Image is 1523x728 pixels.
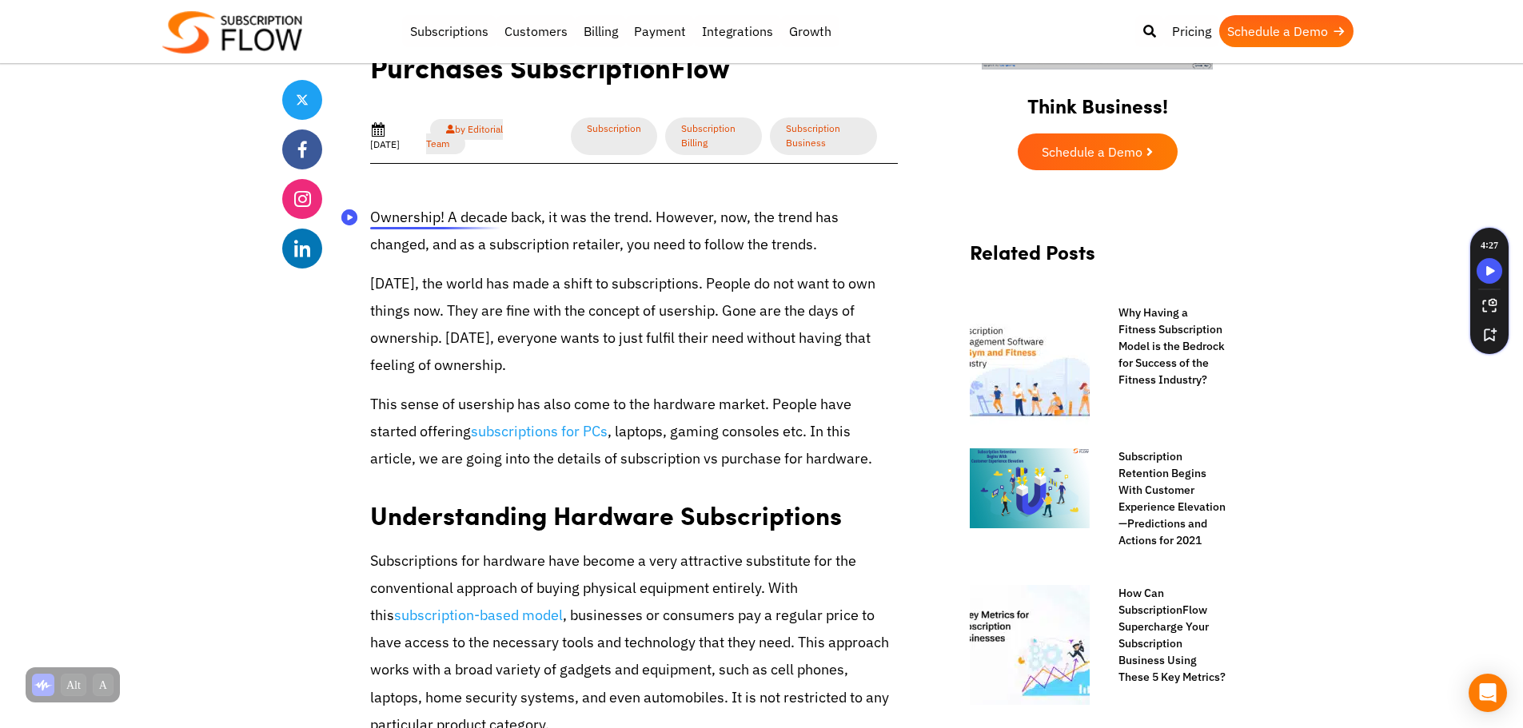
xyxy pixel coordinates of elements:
[665,117,762,155] a: Subscription Billing
[1164,15,1219,47] a: Pricing
[626,15,694,47] a: Payment
[394,606,563,624] a: subscription-based model
[471,422,608,440] a: subscriptions for PCs
[1219,15,1354,47] a: Schedule a Demo
[694,15,781,47] a: Integrations
[1018,133,1178,170] a: Schedule a Demo
[370,391,898,473] p: This sense of usership has also come to the hardware market. People have started offering , lapto...
[1102,585,1226,686] a: How Can SubscriptionFlow Supercharge Your Subscription Business Using These 5 Key Metrics?
[370,270,898,380] p: [DATE], the world has made a shift to subscriptions. People do not want to own things now. They a...
[370,204,898,258] p: Ownership! A decade back, it was the trend. However, now, the trend has changed, and as a subscri...
[954,74,1242,125] h2: Think Business!
[770,117,877,155] a: Subscription Business
[1469,674,1507,712] div: Open Intercom Messenger
[370,484,898,535] h2: Understanding Hardware Subscriptions
[781,15,839,47] a: Growth
[496,15,576,47] a: Customers
[370,121,411,152] div: [DATE]
[162,11,302,54] img: Subscriptionflow
[426,119,503,154] a: by Editorial Team
[970,448,1090,528] img: Subscription-Retention-Begins-With-Customer-Experience-Elevation
[970,304,1090,424] img: fitness-subscription-model
[1102,448,1226,549] a: Subscription Retention Begins With Customer Experience Elevation—Predictions and Actions for 2021
[576,15,626,47] a: Billing
[970,585,1090,705] img: key metrics for subscription business for 2024
[571,117,657,155] a: Subscription
[402,15,496,47] a: Subscriptions
[970,241,1226,280] h2: Related Posts
[1102,304,1226,388] a: Why Having a Fitness Subscription Model is the Bedrock for Success of the Fitness Industry?
[1042,145,1142,158] span: Schedule a Demo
